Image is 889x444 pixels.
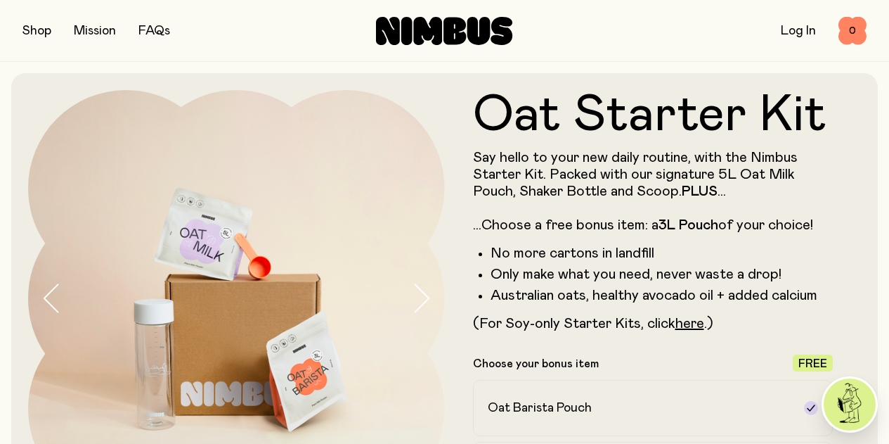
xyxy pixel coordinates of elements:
[682,184,718,198] strong: PLUS
[74,25,116,37] a: Mission
[675,317,704,331] a: here
[473,149,833,234] p: Say hello to your new daily routine, with the Nimbus Starter Kit. Packed with our signature 5L Oa...
[473,315,833,332] p: (For Soy-only Starter Kits, click .)
[473,357,599,371] p: Choose your bonus item
[473,90,833,141] h1: Oat Starter Kit
[491,266,833,283] li: Only make what you need, never waste a drop!
[824,379,876,431] img: agent
[658,218,675,232] strong: 3L
[798,358,827,369] span: Free
[679,218,718,232] strong: Pouch
[781,25,816,37] a: Log In
[491,245,833,262] li: No more cartons in landfill
[488,400,592,417] h2: Oat Barista Pouch
[138,25,170,37] a: FAQs
[838,17,867,45] button: 0
[491,287,833,304] li: Australian oats, healthy avocado oil + added calcium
